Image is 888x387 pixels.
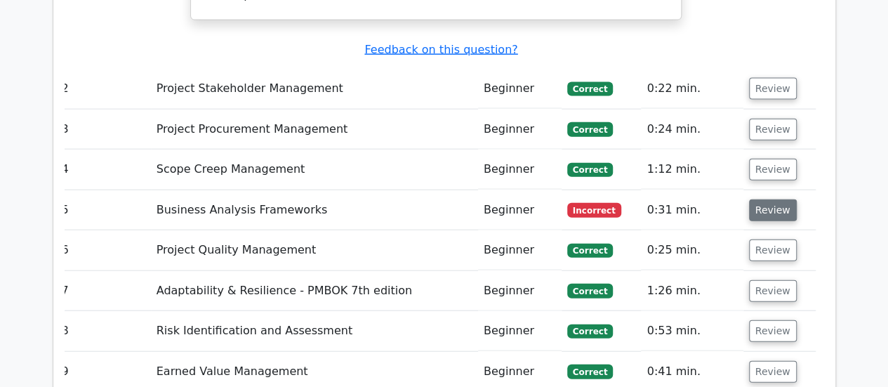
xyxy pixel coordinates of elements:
[567,284,613,298] span: Correct
[567,365,613,379] span: Correct
[641,311,743,351] td: 0:53 min.
[56,110,151,150] td: 3
[567,122,613,136] span: Correct
[478,271,562,311] td: Beginner
[641,110,743,150] td: 0:24 min.
[641,271,743,311] td: 1:26 min.
[151,110,478,150] td: Project Procurement Management
[151,150,478,190] td: Scope Creep Management
[56,69,151,109] td: 2
[567,163,613,177] span: Correct
[749,320,797,342] button: Review
[151,311,478,351] td: Risk Identification and Assessment
[749,361,797,383] button: Review
[151,230,478,270] td: Project Quality Management
[641,150,743,190] td: 1:12 min.
[749,78,797,100] button: Review
[567,82,613,96] span: Correct
[478,69,562,109] td: Beginner
[749,240,797,261] button: Review
[151,69,478,109] td: Project Stakeholder Management
[567,324,613,339] span: Correct
[749,159,797,181] button: Review
[364,43,517,56] a: Feedback on this question?
[641,230,743,270] td: 0:25 min.
[478,230,562,270] td: Beginner
[749,280,797,302] button: Review
[567,203,621,217] span: Incorrect
[478,150,562,190] td: Beginner
[641,190,743,230] td: 0:31 min.
[478,110,562,150] td: Beginner
[56,311,151,351] td: 8
[749,119,797,140] button: Review
[56,190,151,230] td: 5
[567,244,613,258] span: Correct
[749,199,797,221] button: Review
[151,190,478,230] td: Business Analysis Frameworks
[478,311,562,351] td: Beginner
[56,230,151,270] td: 6
[641,69,743,109] td: 0:22 min.
[56,150,151,190] td: 4
[478,190,562,230] td: Beginner
[151,271,478,311] td: Adaptability & Resilience - PMBOK 7th edition
[56,271,151,311] td: 7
